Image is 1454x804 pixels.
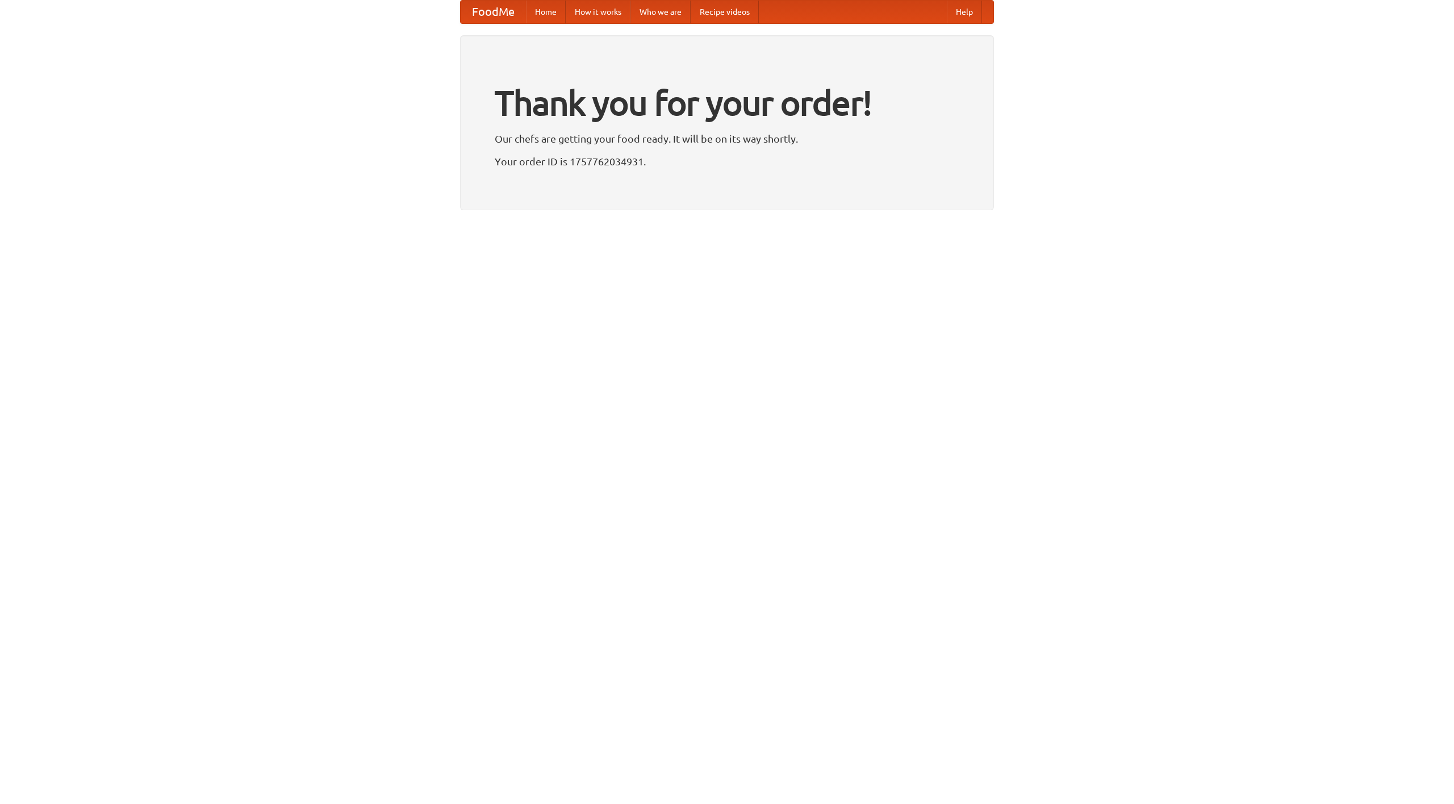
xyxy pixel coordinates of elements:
a: Recipe videos [691,1,759,23]
a: Who we are [630,1,691,23]
a: Help [947,1,982,23]
h1: Thank you for your order! [495,76,959,130]
a: Home [526,1,566,23]
p: Your order ID is 1757762034931. [495,153,959,170]
p: Our chefs are getting your food ready. It will be on its way shortly. [495,130,959,147]
a: FoodMe [461,1,526,23]
a: How it works [566,1,630,23]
